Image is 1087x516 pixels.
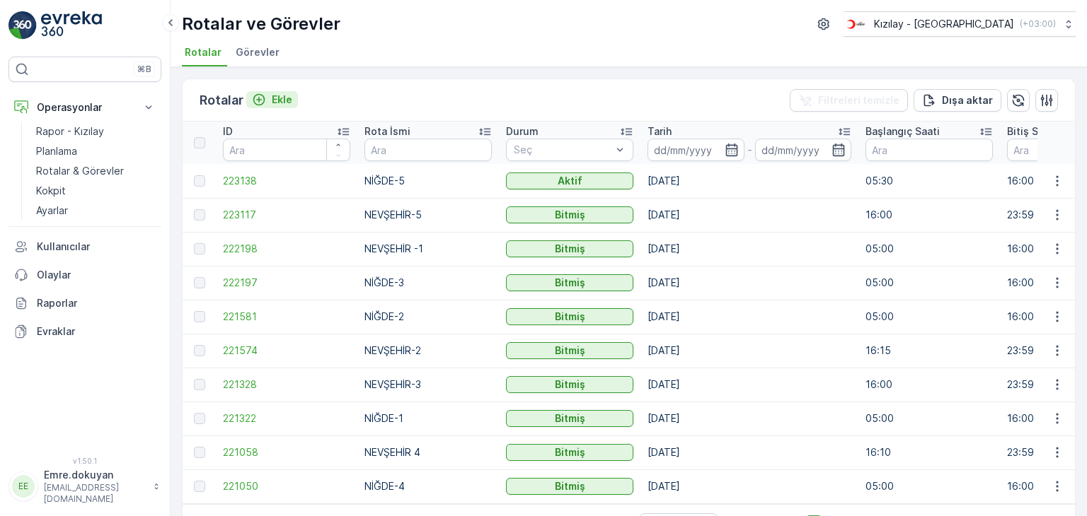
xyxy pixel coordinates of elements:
button: Bitmiş [506,410,633,427]
div: Toggle Row Selected [194,481,205,492]
p: Rapor - Kızılay [36,124,104,139]
p: Rotalar ve Görevler [182,13,340,35]
p: Bitiş Saati [1007,124,1057,139]
a: Kullanıcılar [8,233,161,261]
button: Filtreleri temizle [790,89,908,112]
p: NEVŞEHİR-5 [364,208,492,222]
td: [DATE] [640,266,858,300]
p: Bitmiş [555,377,585,392]
td: [DATE] [640,198,858,232]
p: Evraklar [37,324,156,339]
button: Bitmiş [506,308,633,325]
p: Durum [506,124,539,139]
button: Operasyonlar [8,93,161,122]
p: Rotalar [200,90,243,110]
p: Bitmiş [555,208,585,222]
button: Bitmiş [506,206,633,223]
button: Bitmiş [506,240,633,257]
p: 05:00 [865,310,993,324]
p: NİĞDE-3 [364,276,492,290]
td: [DATE] [640,300,858,334]
p: Bitmiş [555,310,585,324]
span: Görevler [236,45,280,59]
td: [DATE] [640,232,858,266]
div: Toggle Row Selected [194,379,205,390]
a: Evraklar [8,317,161,346]
div: Toggle Row Selected [194,413,205,424]
p: Başlangıç Saati [865,124,940,139]
div: Toggle Row Selected [194,277,205,288]
div: EE [12,475,35,498]
p: Bitmiş [555,411,585,426]
p: ID [223,124,233,139]
a: 221581 [223,310,350,324]
img: logo_light-DOdMpM7g.png [41,11,102,40]
p: Operasyonlar [37,100,133,115]
p: Kızılay - [GEOGRAPHIC_DATA] [874,17,1014,31]
span: Rotalar [185,45,222,59]
p: [EMAIL_ADDRESS][DOMAIN_NAME] [44,482,146,505]
a: Raporlar [8,289,161,317]
span: 221050 [223,479,350,493]
p: Dışa aktar [942,93,993,107]
div: Toggle Row Selected [194,175,205,187]
p: ⌘B [137,64,151,75]
p: NEVŞEHİR 4 [364,445,492,459]
p: - [747,141,752,158]
p: Rotalar & Görevler [36,164,124,178]
img: k%C4%B1z%C4%B1lay_D5CCths_t1JZB0k.png [844,16,868,32]
p: NİĞDE-5 [364,174,492,188]
p: Bitmiş [555,242,585,256]
p: Rota İsmi [364,124,410,139]
button: EEEmre.dokuyan[EMAIL_ADDRESS][DOMAIN_NAME] [8,468,161,505]
p: NİĞDE-1 [364,411,492,426]
td: [DATE] [640,401,858,435]
p: 05:00 [865,479,993,493]
a: Kokpit [30,181,161,201]
a: 222198 [223,242,350,256]
td: [DATE] [640,368,858,401]
td: [DATE] [640,469,858,503]
p: 16:10 [865,445,993,459]
button: Aktif [506,172,633,189]
td: [DATE] [640,334,858,368]
span: 223117 [223,208,350,222]
div: Toggle Row Selected [194,209,205,221]
p: Aktif [558,174,582,188]
p: Seç [514,143,611,157]
a: 221322 [223,411,350,426]
a: Rotalar & Görevler [30,161,161,181]
p: NEVŞEHİR-2 [364,344,492,358]
button: Kızılay - [GEOGRAPHIC_DATA](+03:00) [844,11,1076,37]
a: Olaylar [8,261,161,289]
button: Bitmiş [506,478,633,495]
p: Kokpit [36,184,66,198]
button: Bitmiş [506,342,633,359]
p: Raporlar [37,296,156,310]
td: [DATE] [640,164,858,198]
a: 223138 [223,174,350,188]
p: 16:15 [865,344,993,358]
p: 16:00 [865,377,993,392]
p: Bitmiş [555,479,585,493]
p: Bitmiş [555,276,585,290]
input: Ara [223,139,350,161]
p: 05:30 [865,174,993,188]
a: Ayarlar [30,201,161,221]
a: 222197 [223,276,350,290]
p: NİĞDE-2 [364,310,492,324]
p: Filtreleri temizle [818,93,899,107]
input: dd/mm/yyyy [755,139,852,161]
button: Ekle [246,91,298,108]
a: 221328 [223,377,350,392]
input: Ara [865,139,993,161]
span: 221574 [223,344,350,358]
button: Bitmiş [506,274,633,291]
p: 05:00 [865,242,993,256]
p: Planlama [36,144,77,158]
